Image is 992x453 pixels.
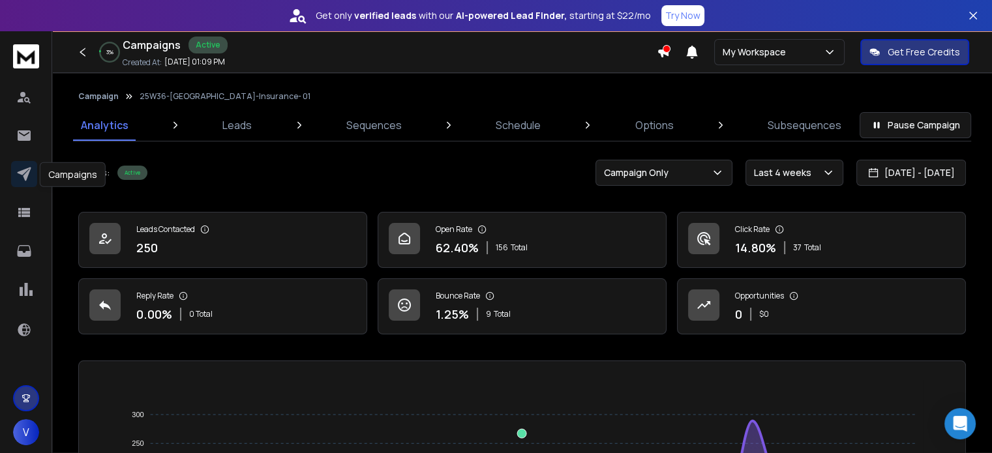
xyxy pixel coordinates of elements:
[627,110,682,141] a: Options
[106,48,113,56] p: 3 %
[944,408,976,439] div: Open Intercom Messenger
[13,419,39,445] button: V
[338,110,410,141] a: Sequences
[136,239,158,257] p: 250
[378,278,667,334] a: Bounce Rate1.25%9Total
[436,224,472,235] p: Open Rate
[793,242,802,253] span: 37
[860,39,969,65] button: Get Free Credits
[136,305,172,323] p: 0.00 %
[760,110,849,141] a: Subsequences
[860,112,971,138] button: Pause Campaign
[888,46,960,59] p: Get Free Credits
[723,46,791,59] p: My Workspace
[665,9,700,22] p: Try Now
[73,110,136,141] a: Analytics
[486,309,491,319] span: 9
[735,305,742,323] p: 0
[488,110,549,141] a: Schedule
[132,439,144,447] tspan: 250
[768,117,841,133] p: Subsequences
[189,309,213,319] p: 0 Total
[81,117,128,133] p: Analytics
[40,162,106,187] div: Campaigns
[661,5,704,26] button: Try Now
[436,305,469,323] p: 1.25 %
[604,166,674,179] p: Campaign Only
[136,224,195,235] p: Leads Contacted
[316,9,651,22] p: Get only with our starting at $22/mo
[215,110,260,141] a: Leads
[123,57,162,68] p: Created At:
[456,9,567,22] strong: AI-powered Lead Finder,
[13,44,39,68] img: logo
[354,9,416,22] strong: verified leads
[123,37,181,53] h1: Campaigns
[117,166,147,180] div: Active
[140,91,310,102] p: 25W36-[GEOGRAPHIC_DATA]-Insurance- 01
[735,224,770,235] p: Click Rate
[222,117,252,133] p: Leads
[496,242,508,253] span: 156
[378,212,667,268] a: Open Rate62.40%156Total
[754,166,817,179] p: Last 4 weeks
[735,239,776,257] p: 14.80 %
[759,309,769,319] p: $ 0
[78,278,367,334] a: Reply Rate0.00%0 Total
[804,242,821,253] span: Total
[635,117,674,133] p: Options
[164,57,225,67] p: [DATE] 01:09 PM
[436,291,480,301] p: Bounce Rate
[511,242,528,253] span: Total
[677,278,966,334] a: Opportunities0$0
[132,411,144,418] tspan: 300
[494,309,511,319] span: Total
[735,291,784,301] p: Opportunities
[78,212,367,268] a: Leads Contacted250
[496,117,541,133] p: Schedule
[188,37,228,53] div: Active
[856,160,966,186] button: [DATE] - [DATE]
[436,239,479,257] p: 62.40 %
[346,117,402,133] p: Sequences
[78,91,119,102] button: Campaign
[677,212,966,268] a: Click Rate14.80%37Total
[136,291,173,301] p: Reply Rate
